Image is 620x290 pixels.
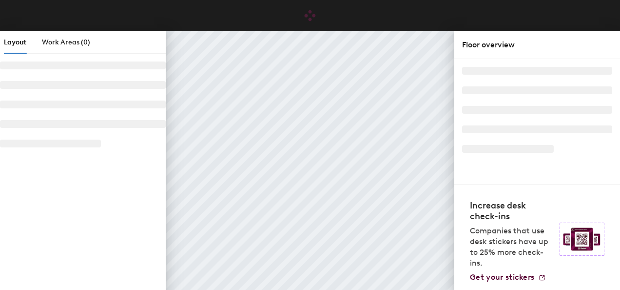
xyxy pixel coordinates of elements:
h4: Increase desk check-ins [470,200,554,222]
img: Sticker logo [560,223,604,256]
div: Floor overview [462,39,612,51]
span: Work Areas (0) [42,38,90,46]
a: Get your stickers [470,272,546,282]
p: Companies that use desk stickers have up to 25% more check-ins. [470,226,554,269]
span: Get your stickers [470,272,534,282]
span: Layout [4,38,26,46]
